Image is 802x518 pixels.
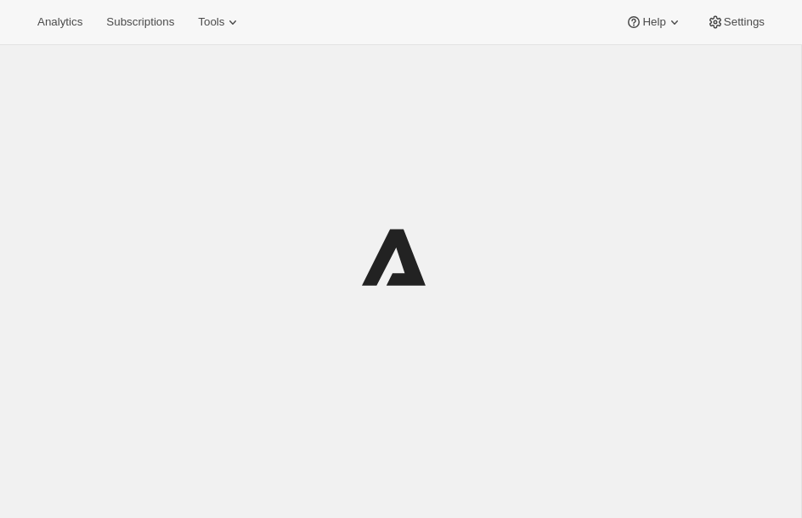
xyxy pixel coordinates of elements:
[697,10,775,34] button: Settings
[37,15,82,29] span: Analytics
[198,15,224,29] span: Tools
[27,10,93,34] button: Analytics
[615,10,692,34] button: Help
[96,10,184,34] button: Subscriptions
[642,15,665,29] span: Help
[724,15,765,29] span: Settings
[188,10,251,34] button: Tools
[106,15,174,29] span: Subscriptions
